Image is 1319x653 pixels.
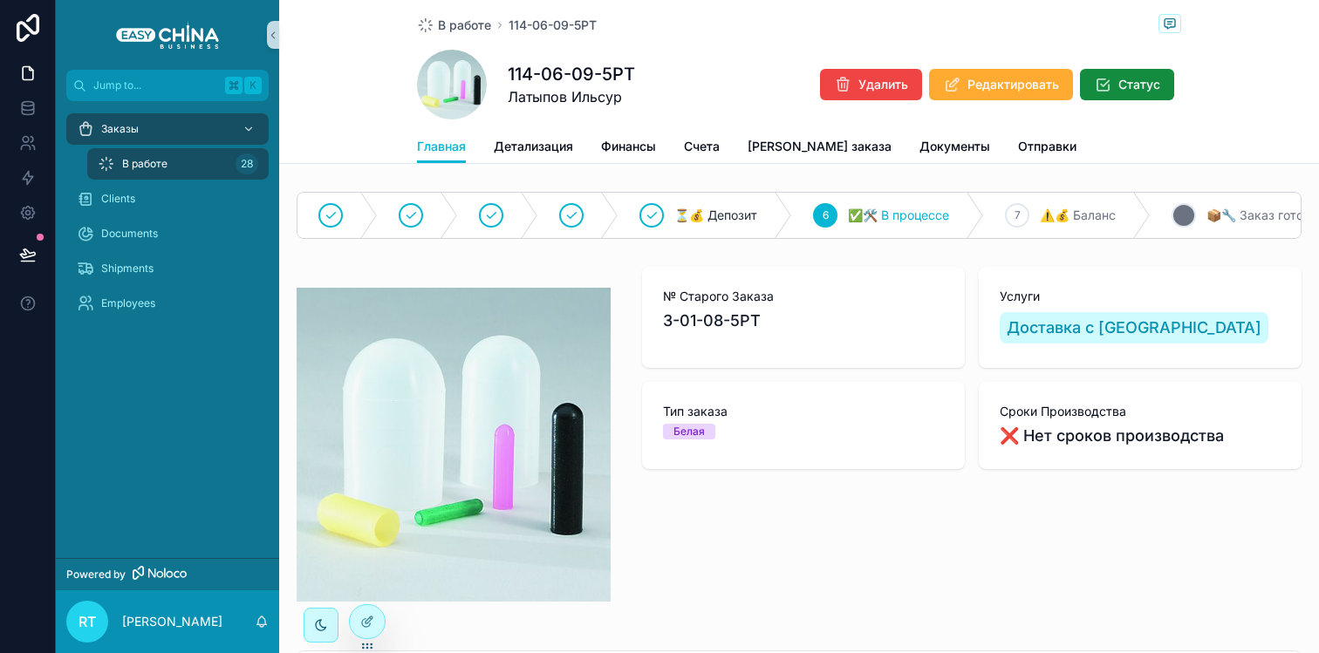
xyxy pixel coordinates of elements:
[929,69,1073,100] button: Редактировать
[1018,131,1076,166] a: Отправки
[509,17,597,34] a: 114-06-09-5РТ
[1000,403,1281,420] span: Сроки Производства
[236,153,258,174] div: 28
[101,296,155,310] span: Employees
[919,138,990,155] span: Документы
[116,21,219,49] img: App logo
[93,78,218,92] span: Jump to...
[663,288,944,305] span: № Старого Заказа
[494,138,573,155] span: Детализация
[417,17,491,34] a: В работе
[820,69,922,100] button: Удалить
[748,131,892,166] a: [PERSON_NAME] заказа
[1181,208,1187,222] span: 8
[101,227,158,241] span: Documents
[66,568,126,582] span: Powered by
[1018,138,1076,155] span: Отправки
[66,218,269,249] a: Documents
[1000,312,1268,344] a: Доставка с [GEOGRAPHIC_DATA]
[66,70,269,101] button: Jump to...K
[101,262,154,275] span: Shipments
[101,192,135,206] span: Clients
[858,76,908,93] span: Удалить
[438,17,491,34] span: В работе
[1000,288,1281,305] span: Услуги
[297,288,611,602] img: 37c4aa00-247c-429e-b2fc-92d3561496ca-silicone-caps-500_425.jpg
[1080,69,1174,100] button: Статус
[79,611,96,632] span: RT
[508,62,635,86] h1: 114-06-09-5РТ
[66,253,269,284] a: Shipments
[122,613,222,630] p: [PERSON_NAME]
[601,138,656,155] span: Финансы
[56,558,279,590] a: Powered by
[663,309,944,333] span: 3-01-08-5РТ
[417,138,466,155] span: Главная
[66,288,269,319] a: Employees
[748,138,892,155] span: [PERSON_NAME] заказа
[101,122,139,136] span: Заказы
[674,207,757,224] span: ⏳💰 Депозит
[1118,76,1160,93] span: Статус
[823,208,829,222] span: 6
[919,131,990,166] a: Документы
[246,78,260,92] span: K
[508,86,635,107] span: Латыпов Ильсур
[684,131,720,166] a: Счета
[66,113,269,145] a: Заказы
[663,403,944,420] span: Тип заказа
[967,76,1059,93] span: Редактировать
[494,131,573,166] a: Детализация
[417,131,466,164] a: Главная
[87,148,269,180] a: В работе28
[1040,207,1116,224] span: ⚠️💰 Баланс
[848,207,949,224] span: ✅🛠️ В процессе
[1007,316,1261,340] span: Доставка с [GEOGRAPHIC_DATA]
[66,183,269,214] a: Clients
[1206,207,1310,224] span: 📦🔧 Заказ готов
[684,138,720,155] span: Счета
[122,157,167,171] span: В работе
[1015,208,1021,222] span: 7
[673,424,705,439] div: Белая
[56,101,279,342] div: scrollable content
[601,131,656,166] a: Финансы
[1000,424,1281,448] span: ❌ Нет сроков производства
